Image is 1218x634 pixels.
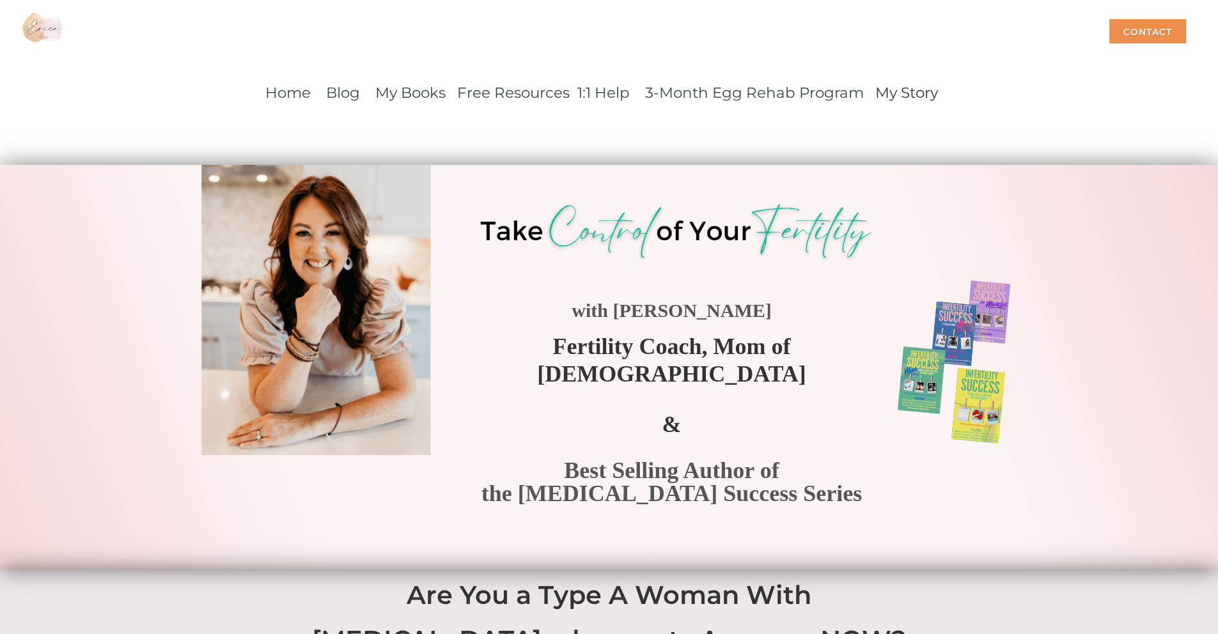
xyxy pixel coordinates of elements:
[265,84,311,102] a: Home
[537,333,806,386] span: Fertility Coach, Mom of [DEMOGRAPHIC_DATA]
[884,271,1026,447] img: 6533d79a4f9a7.png
[564,457,779,483] strong: Best Selling Author of
[875,79,938,103] a: My Story
[662,411,681,437] strong: &
[481,480,862,506] strong: the [MEDICAL_DATA] Success Series
[572,300,772,320] strong: with [PERSON_NAME]
[1109,19,1186,43] div: Contact
[326,84,360,102] span: Blog
[375,84,446,102] a: My Books
[457,84,570,102] a: Free Resources
[201,161,430,454] img: Erica Hoke, natural fertility coach and holistic infertility expert
[645,84,864,102] a: 3-Month Egg Rehab Program
[577,84,630,102] a: 1:1 Help
[326,79,360,103] a: Blog
[467,199,884,266] img: 63ddda5937863.png
[875,84,938,102] span: My Story
[407,579,811,610] span: Are You a Type A Woman With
